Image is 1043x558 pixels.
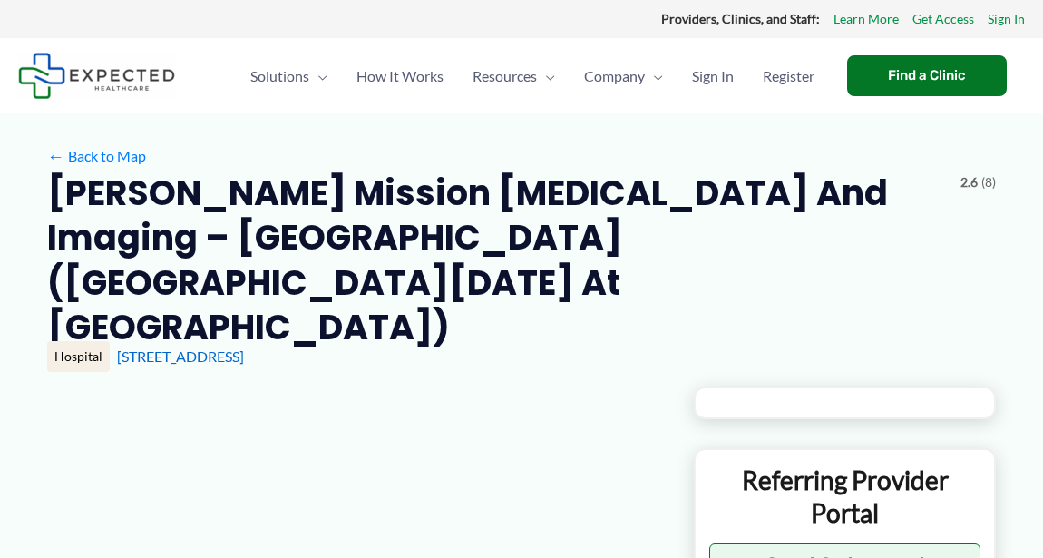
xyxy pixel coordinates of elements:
a: Sign In [988,7,1025,31]
span: Resources [473,44,537,108]
span: Company [584,44,645,108]
span: (8) [981,171,996,194]
span: 2.6 [960,171,978,194]
p: Referring Provider Portal [709,464,980,530]
a: Get Access [912,7,974,31]
span: Menu Toggle [309,44,327,108]
img: Expected Healthcare Logo - side, dark font, small [18,53,175,99]
a: [STREET_ADDRESS] [117,348,244,365]
a: Sign In [677,44,748,108]
a: Learn More [833,7,899,31]
span: Menu Toggle [645,44,663,108]
span: Register [763,44,814,108]
span: Menu Toggle [537,44,555,108]
a: Find a Clinic [847,55,1007,96]
h2: [PERSON_NAME] Mission [MEDICAL_DATA] and Imaging – [GEOGRAPHIC_DATA] ([GEOGRAPHIC_DATA][DATE] at ... [47,171,946,350]
a: How It Works [342,44,458,108]
div: Hospital [47,341,110,372]
span: How It Works [356,44,444,108]
span: Sign In [692,44,734,108]
a: CompanyMenu Toggle [570,44,677,108]
a: Register [748,44,829,108]
strong: Providers, Clinics, and Staff: [661,11,820,26]
span: ← [47,147,64,164]
a: ResourcesMenu Toggle [458,44,570,108]
a: SolutionsMenu Toggle [236,44,342,108]
span: Solutions [250,44,309,108]
nav: Primary Site Navigation [236,44,829,108]
a: ←Back to Map [47,142,146,170]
